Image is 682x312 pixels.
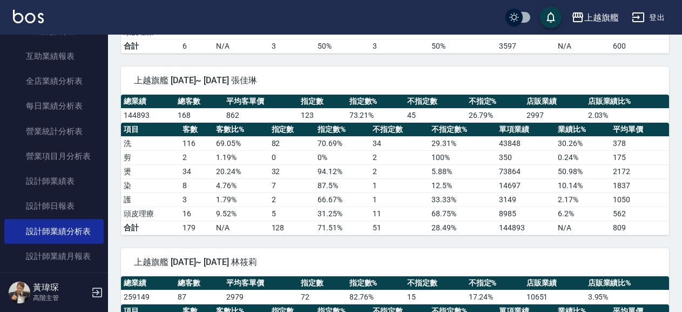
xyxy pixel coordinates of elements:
[180,207,214,221] td: 16
[610,39,669,53] td: 600
[180,136,214,150] td: 116
[4,44,104,69] a: 互助業績報表
[610,123,669,137] th: 平均單價
[429,178,496,192] td: 12.5 %
[524,290,585,304] td: 10651
[134,75,656,86] span: 上越旗艦 [DATE]~ [DATE] 張佳琳
[315,136,370,150] td: 70.69 %
[555,136,610,150] td: 30.26 %
[555,221,610,235] td: N/A
[370,164,429,178] td: 2
[213,207,268,221] td: 9.52 %
[315,150,370,164] td: 0 %
[121,123,180,137] th: 項目
[4,69,104,94] a: 全店業績分析表
[213,178,268,192] td: 4.76 %
[180,192,214,207] td: 3
[555,39,610,53] td: N/A
[496,221,555,235] td: 144893
[540,6,562,28] button: save
[496,207,555,221] td: 8985
[180,164,214,178] td: 34
[213,150,268,164] td: 1.19 %
[466,290,524,304] td: 17.24 %
[370,123,429,137] th: 不指定數
[9,282,30,303] img: Person
[121,136,180,150] td: 洗
[466,95,524,109] th: 不指定%
[4,169,104,194] a: 設計師業績表
[213,39,268,53] td: N/A
[224,276,298,290] th: 平均客單價
[269,207,315,221] td: 5
[269,164,315,178] td: 32
[121,95,669,123] table: a dense table
[298,95,347,109] th: 指定數
[370,192,429,207] td: 1
[567,6,623,29] button: 上越旗艦
[404,276,466,290] th: 不指定數
[585,95,669,109] th: 店販業績比%
[4,119,104,144] a: 營業統計分析表
[269,178,315,192] td: 7
[610,192,669,207] td: 1050
[121,178,180,192] td: 染
[269,123,315,137] th: 指定數
[404,108,466,122] td: 45
[121,192,180,207] td: 護
[610,207,669,221] td: 562
[429,221,496,235] td: 28.49%
[496,164,555,178] td: 73864
[213,192,268,207] td: 1.79 %
[347,95,404,109] th: 指定數%
[370,136,429,150] td: 34
[347,276,404,290] th: 指定數%
[33,282,88,293] h5: 黃瑋琛
[4,244,104,269] a: 設計師業績月報表
[610,136,669,150] td: 378
[121,276,175,290] th: 總業績
[134,257,656,268] span: 上越旗艦 [DATE]~ [DATE] 林筱莉
[610,178,669,192] td: 1837
[585,108,669,122] td: 2.03 %
[496,136,555,150] td: 43848
[315,39,370,53] td: 50%
[315,221,370,235] td: 71.51%
[121,207,180,221] td: 頭皮理療
[370,178,429,192] td: 1
[121,108,175,122] td: 144893
[496,39,555,53] td: 3597
[524,108,585,122] td: 2997
[347,290,404,304] td: 82.76 %
[121,164,180,178] td: 燙
[555,207,610,221] td: 6.2 %
[584,11,619,24] div: 上越旗艦
[370,39,429,53] td: 3
[121,39,180,53] td: 合計
[315,192,370,207] td: 66.67 %
[429,123,496,137] th: 不指定數%
[429,136,496,150] td: 29.31 %
[370,207,429,221] td: 11
[180,221,214,235] td: 179
[121,221,180,235] td: 合計
[496,178,555,192] td: 14697
[121,276,669,304] table: a dense table
[315,178,370,192] td: 87.5 %
[4,269,104,294] a: 設計師抽成報表
[466,108,524,122] td: 26.79 %
[175,290,224,304] td: 87
[269,39,315,53] td: 3
[347,108,404,122] td: 73.21 %
[224,95,298,109] th: 平均客單價
[496,150,555,164] td: 350
[404,95,466,109] th: 不指定數
[269,192,315,207] td: 2
[315,207,370,221] td: 31.25 %
[213,123,268,137] th: 客數比%
[298,276,347,290] th: 指定數
[404,290,466,304] td: 15
[175,95,224,109] th: 總客數
[224,290,298,304] td: 2979
[4,144,104,169] a: 營業項目月分析表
